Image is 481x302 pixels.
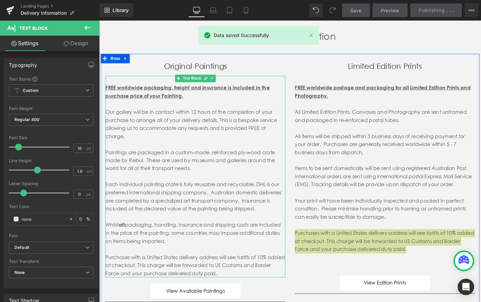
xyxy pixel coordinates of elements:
div: Paintings are packaged in a custom-made, reinforced ply-wood crate made by Rebul. These are used ... [7,139,202,165]
span: px [86,146,92,150]
div: Font Weight [9,106,93,111]
span: Text Block [19,25,48,31]
p: Purchases with a United States delivery address will see tariffs of 10% added at checkout. This c... [213,227,408,253]
span: Delivery Information [21,10,67,16]
i: Default [14,245,29,251]
span: Row [11,36,24,46]
button: Redo [326,3,339,17]
p: Your print will have been individually inspected and packed in perfect condition. Please minimise... [213,192,408,218]
input: Color [22,215,66,223]
p: All Limited Edition Prints, Canvases and Photography are sent unframed and packaged in re-enforce... [213,95,408,112]
b: FREE worldwide postage and packaging for all Limited Edition Prints and Photography. [213,69,404,85]
b: Custom [23,88,38,94]
div: Open Intercom Messenger [458,279,474,295]
div: Our gallery will be in contact within 12 hours of the completion of your purchase to arrange all ... [7,95,202,130]
span: View Edition Prints [288,280,333,289]
h3: Limited Edition Prints [213,39,408,60]
p: Items to be sent domestically will be sent using registered Australian Post. International orders... [213,156,408,183]
a: Tablet [221,3,238,17]
span: Text Block [90,59,112,67]
b: Regular 400 [14,117,40,122]
a: Expand / Collapse [120,59,127,67]
div: Each individual painting crate is fully reusable and recyclable. DHL is our preferred internation... [7,174,202,209]
div: Text Transform [9,259,93,264]
a: Design [51,36,101,51]
a: Expand / Collapse [24,36,33,46]
div: Font [9,233,93,238]
div: Typography [9,58,37,68]
span: Data saved Successfully. [214,32,270,39]
a: Laptop [205,3,221,17]
div: Text Styles [9,76,93,82]
div: Line Height [9,158,93,163]
a: View Available Paintings [56,286,154,302]
span: Save [350,7,362,14]
a: View Edition Prints [262,277,360,293]
span: px [86,192,92,196]
span: View Available Paintings [73,289,137,298]
span: Library [113,7,129,13]
a: Landing Pages [21,3,99,9]
p: All items will be shipped within 3 business days of receiving payment for your order. Purchases a... [213,121,408,148]
button: More [465,3,478,17]
div: Font Size [9,135,93,140]
div: Whilst packaging, handling, insurance and shipping costs are included in the price of the paintin... [7,218,202,244]
div: Letter Spacing [9,181,93,186]
u: FREE worldwide packaging, freight and insurance is included in the purchase price of your Painting. [7,69,185,85]
span: em [86,169,92,173]
b: None [14,270,25,275]
b: all [21,218,28,225]
span: Preview [381,7,399,14]
div: Purchases with a United States delivery address will see tariffs of 10% added at checkout. This c... [7,253,202,279]
h3: Original Paintings [7,39,202,60]
a: Mobile [238,3,254,17]
a: New Library [99,3,133,17]
div: Text Color [9,204,93,209]
a: Desktop [188,3,205,17]
button: Undo [309,3,323,17]
div: % [77,213,93,225]
a: Preview [373,3,408,17]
